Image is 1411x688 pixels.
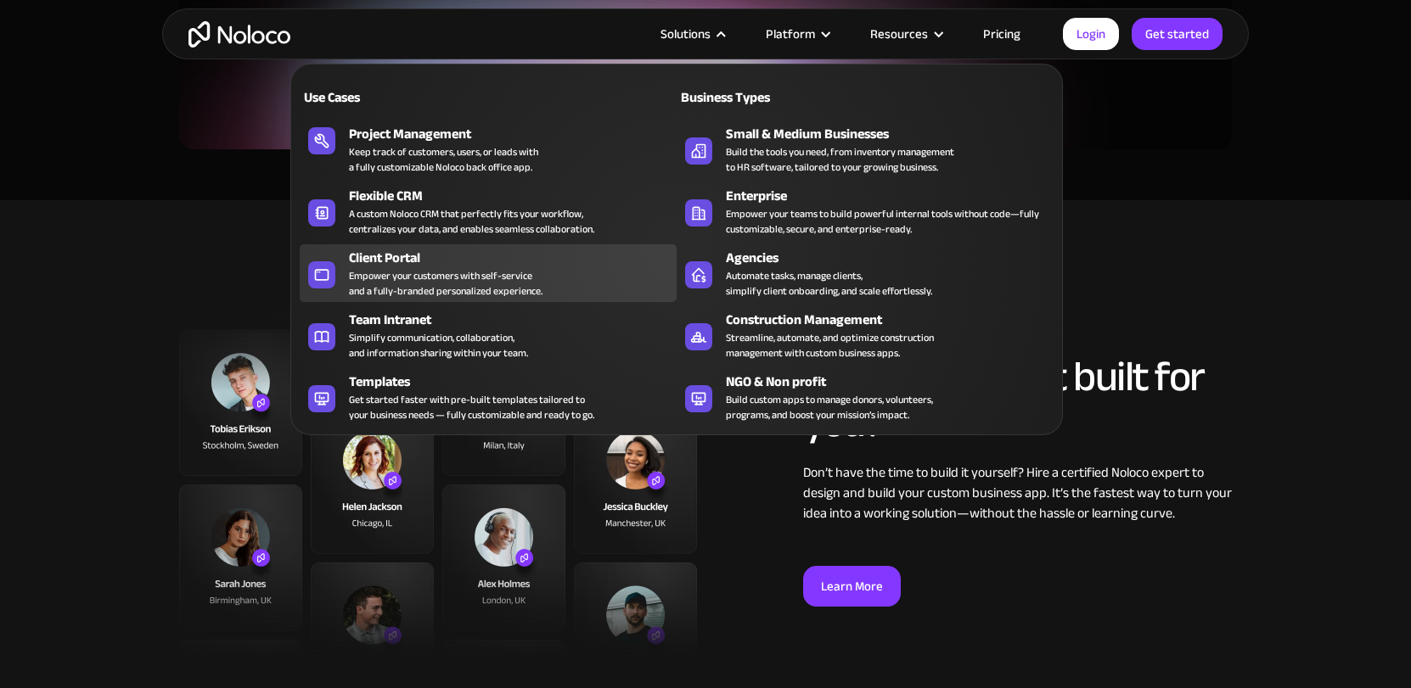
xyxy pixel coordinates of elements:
[349,248,684,268] div: Client Portal
[726,268,932,299] div: Automate tasks, manage clients, simplify client onboarding, and scale effortlessly.
[677,368,1054,426] a: NGO & Non profitBuild custom apps to manage donors, volunteers,programs, and boost your mission’s...
[349,310,684,330] div: Team Intranet
[677,87,858,108] div: Business Types
[726,392,933,422] div: Build custom apps to manage donors, volunteers, programs, and boost your mission’s impact.
[349,372,684,392] div: Templates
[349,124,684,144] div: Project Management
[726,124,1061,144] div: Small & Medium Businesses
[1063,18,1119,50] a: Login
[349,330,528,361] div: Simplify communication, collaboration, and information sharing within your team.
[677,182,1054,240] a: EnterpriseEmpower your teams to build powerful internal tools without code—fully customizable, se...
[803,462,1232,523] div: Don’t have the time to build it yourself? Hire a certified Noloco expert to design and build your...
[639,23,745,45] div: Solutions
[726,186,1061,206] div: Enterprise
[726,206,1045,237] div: Empower your teams to build powerful internal tools without code—fully customizable, secure, and ...
[677,120,1054,178] a: Small & Medium BusinessesBuild the tools you need, from inventory managementto HR software, tailo...
[300,244,677,302] a: Client PortalEmpower your customers with self-serviceand a fully-branded personalized experience.
[677,306,1054,364] a: Construction ManagementStreamline, automate, and optimize constructionmanagement with custom busi...
[726,248,1061,268] div: Agencies
[290,40,1063,435] nav: Solutions
[349,144,538,175] div: Keep track of customers, users, or leads with a fully customizable Noloco back office app.
[870,23,928,45] div: Resources
[300,182,677,240] a: Flexible CRMA custom Noloco CRM that perfectly fits your workflow,centralizes your data, and enab...
[1132,18,1223,50] a: Get started
[300,87,481,108] div: Use Cases
[726,310,1061,330] div: Construction Management
[300,368,677,426] a: TemplatesGet started faster with pre-built templates tailored toyour business needs — fully custo...
[803,566,901,607] a: Learn More
[677,77,1054,116] a: Business Types
[300,120,677,178] a: Project ManagementKeep track of customers, users, or leads witha fully customizable Noloco back o...
[349,186,684,206] div: Flexible CRM
[726,330,934,361] div: Streamline, automate, and optimize construction management with custom business apps.
[803,354,1232,445] h2: Prefer to have it built for you?
[745,23,849,45] div: Platform
[661,23,711,45] div: Solutions
[962,23,1042,45] a: Pricing
[300,306,677,364] a: Team IntranetSimplify communication, collaboration,and information sharing within your team.
[766,23,815,45] div: Platform
[849,23,962,45] div: Resources
[677,244,1054,302] a: AgenciesAutomate tasks, manage clients,simplify client onboarding, and scale effortlessly.
[726,372,1061,392] div: NGO & Non profit
[349,206,594,237] div: A custom Noloco CRM that perfectly fits your workflow, centralizes your data, and enables seamles...
[726,144,954,175] div: Build the tools you need, from inventory management to HR software, tailored to your growing busi...
[188,21,290,48] a: home
[349,392,594,422] div: Get started faster with pre-built templates tailored to your business needs — fully customizable ...
[349,268,542,299] div: Empower your customers with self-service and a fully-branded personalized experience.
[300,77,677,116] a: Use Cases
